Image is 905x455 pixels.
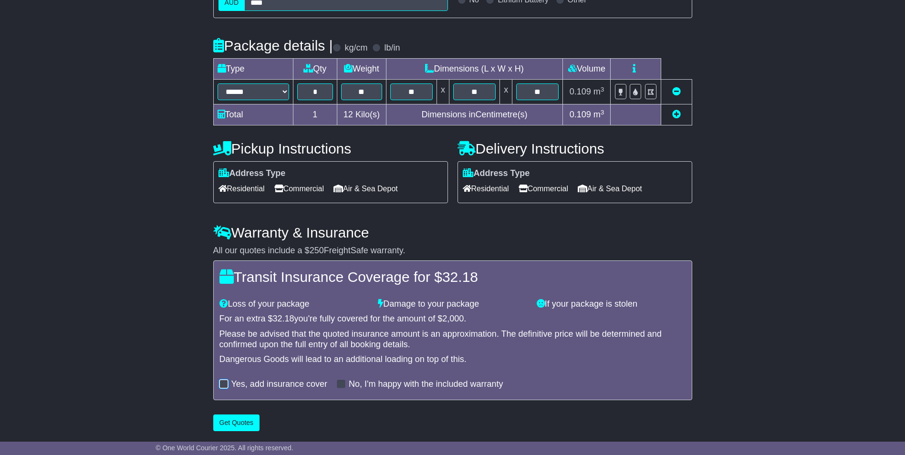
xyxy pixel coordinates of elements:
[593,110,604,119] span: m
[218,181,265,196] span: Residential
[213,225,692,240] h4: Warranty & Insurance
[215,299,374,310] div: Loss of your package
[463,168,530,179] label: Address Type
[519,181,568,196] span: Commercial
[593,87,604,96] span: m
[532,299,691,310] div: If your package is stolen
[310,246,324,255] span: 250
[570,87,591,96] span: 0.109
[213,414,260,431] button: Get Quotes
[500,80,512,104] td: x
[337,59,386,80] td: Weight
[601,109,604,116] sup: 3
[344,43,367,53] label: kg/cm
[570,110,591,119] span: 0.109
[386,104,563,125] td: Dimensions in Centimetre(s)
[437,80,449,104] td: x
[463,181,509,196] span: Residential
[213,59,293,80] td: Type
[219,354,686,365] div: Dangerous Goods will lead to an additional loading on top of this.
[563,59,611,80] td: Volume
[333,181,398,196] span: Air & Sea Depot
[442,269,478,285] span: 32.18
[442,314,464,323] span: 2,000
[213,104,293,125] td: Total
[373,299,532,310] div: Damage to your package
[578,181,642,196] span: Air & Sea Depot
[349,379,503,390] label: No, I'm happy with the included warranty
[213,246,692,256] div: All our quotes include a $ FreightSafe warranty.
[156,444,293,452] span: © One World Courier 2025. All rights reserved.
[273,314,294,323] span: 32.18
[231,379,327,390] label: Yes, add insurance cover
[274,181,324,196] span: Commercial
[219,329,686,350] div: Please be advised that the quoted insurance amount is an approximation. The definitive price will...
[384,43,400,53] label: lb/in
[219,269,686,285] h4: Transit Insurance Coverage for $
[213,38,333,53] h4: Package details |
[293,59,337,80] td: Qty
[672,87,681,96] a: Remove this item
[218,168,286,179] label: Address Type
[601,86,604,93] sup: 3
[213,141,448,156] h4: Pickup Instructions
[343,110,353,119] span: 12
[219,314,686,324] div: For an extra $ you're fully covered for the amount of $ .
[672,110,681,119] a: Add new item
[386,59,563,80] td: Dimensions (L x W x H)
[337,104,386,125] td: Kilo(s)
[293,104,337,125] td: 1
[458,141,692,156] h4: Delivery Instructions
